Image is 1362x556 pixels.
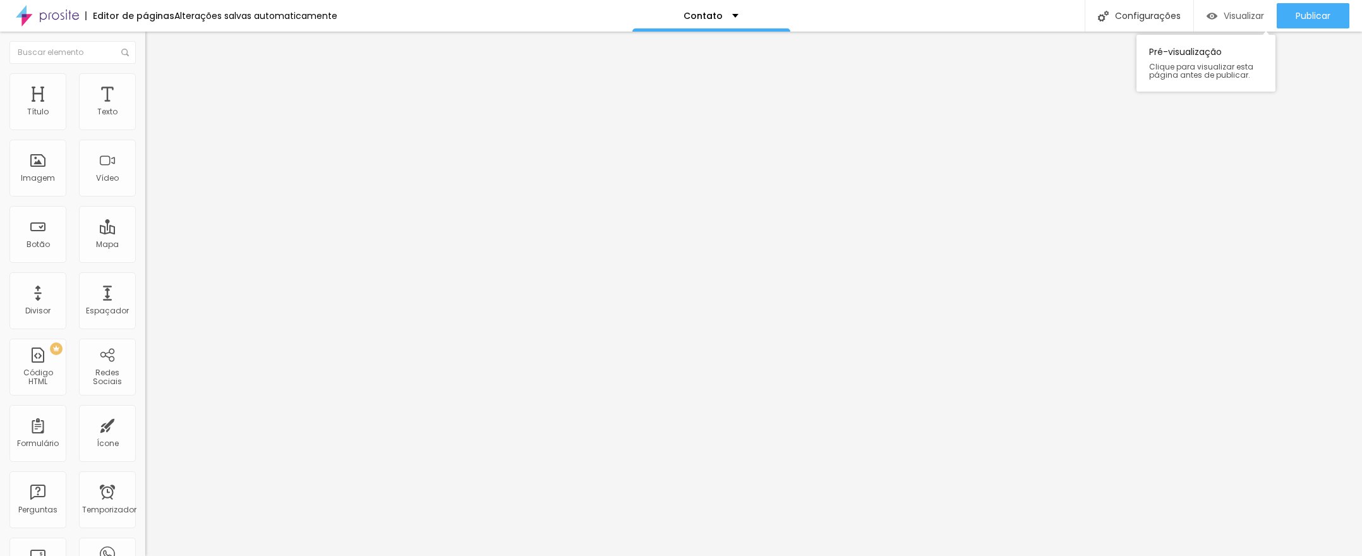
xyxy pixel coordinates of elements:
[82,504,136,515] font: Temporizador
[1194,3,1277,28] button: Visualizar
[97,106,118,117] font: Texto
[96,239,119,250] font: Mapa
[23,367,53,387] font: Código HTML
[18,504,57,515] font: Perguntas
[27,106,49,117] font: Título
[9,41,136,64] input: Buscar elemento
[93,367,122,387] font: Redes Sociais
[1277,3,1349,28] button: Publicar
[121,49,129,56] img: Ícone
[1296,9,1330,22] font: Publicar
[1207,11,1217,21] img: view-1.svg
[86,305,129,316] font: Espaçador
[684,9,723,22] font: Contato
[1224,9,1264,22] font: Visualizar
[97,438,119,449] font: Ícone
[145,32,1362,556] iframe: Editor
[93,9,174,22] font: Editor de páginas
[1098,11,1109,21] img: Ícone
[1115,9,1181,22] font: Configurações
[21,172,55,183] font: Imagem
[1149,45,1222,58] font: Pré-visualização
[17,438,59,449] font: Formulário
[25,305,51,316] font: Divisor
[174,9,337,22] font: Alterações salvas automaticamente
[96,172,119,183] font: Vídeo
[1149,61,1253,80] font: Clique para visualizar esta página antes de publicar.
[27,239,50,250] font: Botão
